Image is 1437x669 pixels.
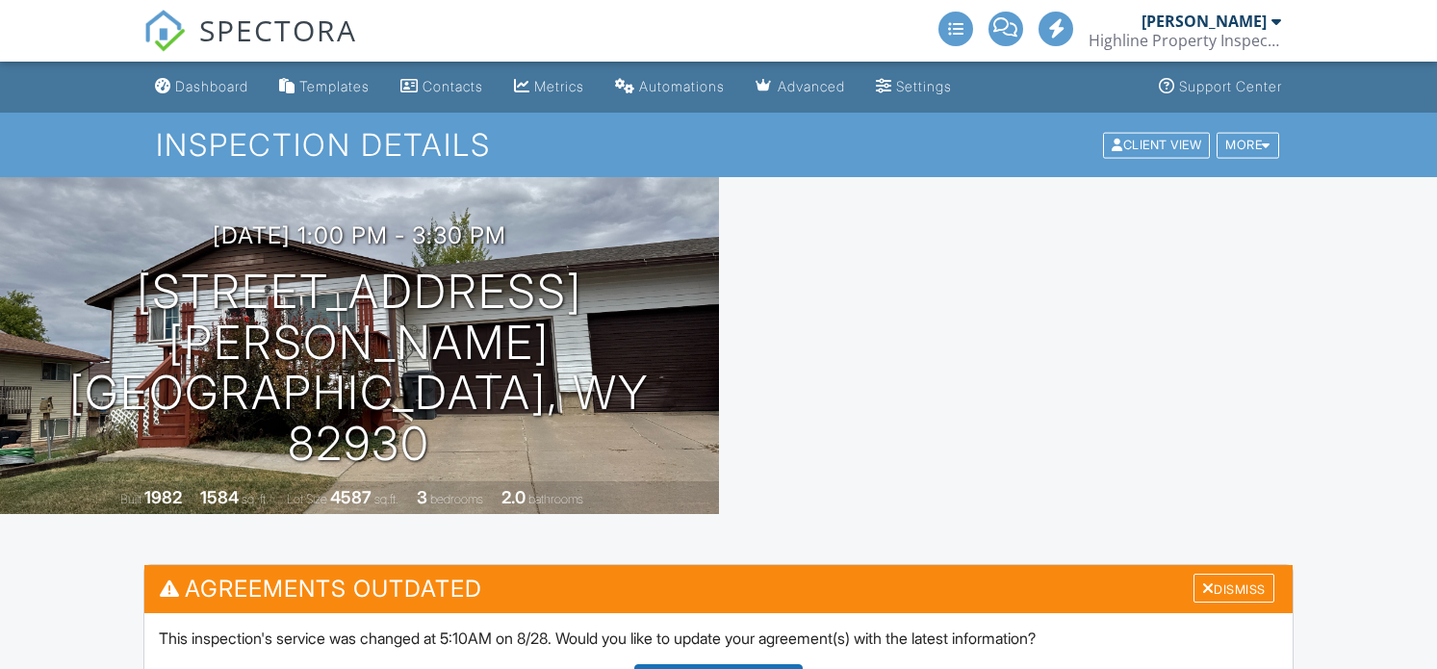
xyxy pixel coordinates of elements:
img: The Best Home Inspection Software - Spectora [143,10,186,52]
a: Metrics [506,69,592,105]
div: 3 [417,487,427,507]
div: Highline Property Inspections [1089,31,1281,50]
div: Dismiss [1193,574,1274,604]
div: Automations [639,78,725,94]
div: 1982 [144,487,182,507]
span: bathrooms [528,492,583,506]
div: [PERSON_NAME] [1142,12,1267,31]
div: Client View [1103,132,1210,158]
a: SPECTORA [143,26,357,66]
div: 1584 [200,487,239,507]
div: More [1217,132,1279,158]
a: Client View [1101,137,1215,151]
a: Contacts [393,69,491,105]
div: Advanced [778,78,845,94]
a: Settings [868,69,960,105]
div: Support Center [1179,78,1282,94]
span: Lot Size [287,492,327,506]
span: bedrooms [430,492,483,506]
a: Templates [271,69,377,105]
div: Contacts [423,78,483,94]
a: Support Center [1151,69,1290,105]
span: SPECTORA [199,10,357,50]
h3: [DATE] 1:00 pm - 3:30 pm [213,222,506,248]
h1: Inspection Details [156,128,1281,162]
div: Settings [896,78,952,94]
div: 2.0 [501,487,526,507]
span: Built [120,492,141,506]
span: sq.ft. [374,492,398,506]
a: Advanced [748,69,853,105]
div: Metrics [534,78,584,94]
a: Automations (Advanced) [607,69,732,105]
h3: Agreements Outdated [144,565,1292,612]
div: Templates [299,78,370,94]
div: 4587 [330,487,372,507]
span: sq. ft. [242,492,269,506]
h1: [STREET_ADDRESS][PERSON_NAME] [GEOGRAPHIC_DATA], WY 82930 [31,267,688,470]
div: Dashboard [175,78,248,94]
a: Dashboard [147,69,256,105]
